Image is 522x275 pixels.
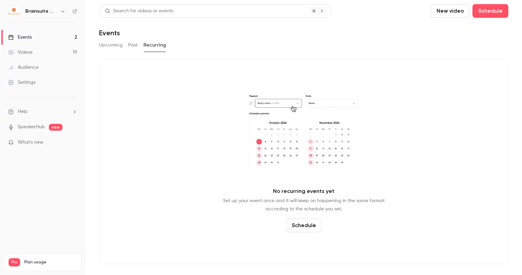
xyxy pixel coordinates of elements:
[99,40,123,51] button: Upcoming
[105,8,173,15] div: Search for videos or events
[8,108,77,115] li: help-dropdown-opener
[431,4,470,18] button: New video
[223,197,385,213] p: Set up your event once and it will keep on happening in the same format according to the schedule...
[8,34,32,41] div: Events
[128,40,138,51] button: Past
[286,219,322,232] button: Schedule
[8,49,32,56] div: Videos
[25,8,57,15] h6: Brainsuite Webinars
[472,4,508,18] button: Schedule
[9,258,20,266] span: Pro
[9,6,19,17] img: Brainsuite Webinars
[8,64,39,71] div: Audience
[143,40,166,51] button: Recurring
[49,124,63,131] span: new
[18,108,28,115] span: Help
[99,29,120,37] h1: Events
[18,123,45,131] a: SpeakerHub
[69,140,77,146] iframe: Noticeable Trigger
[18,139,43,146] span: What's new
[273,187,334,195] p: No recurring events yet
[8,79,36,86] div: Settings
[24,260,77,265] span: Plan usage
